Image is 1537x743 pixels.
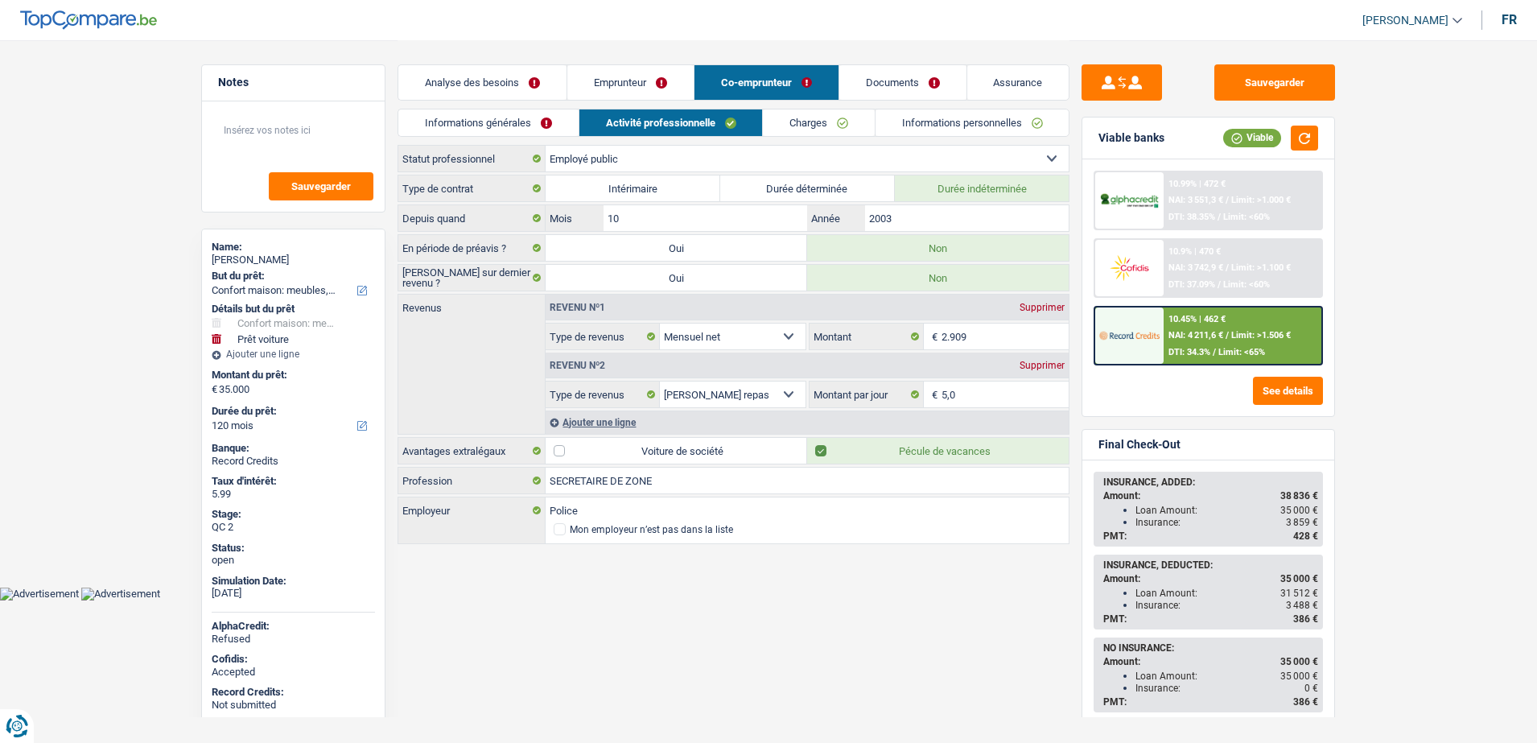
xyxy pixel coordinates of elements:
[398,65,567,100] a: Analyse des besoins
[212,508,375,521] div: Stage:
[567,65,694,100] a: Emprunteur
[1168,314,1226,324] div: 10.45% | 462 €
[398,468,546,493] label: Profession
[546,438,807,464] label: Voiture de société
[1099,320,1159,350] img: Record Credits
[1231,330,1291,341] span: Limit: >1.506 €
[212,303,375,316] div: Détails but du prêt
[546,265,807,291] label: Oui
[546,324,660,349] label: Type de revenus
[570,525,733,535] div: Mon employeur n’est pas dans la liste
[807,205,864,231] label: Année
[1223,129,1281,147] div: Viable
[1280,490,1318,502] span: 38 836 €
[1350,7,1462,34] a: [PERSON_NAME]
[212,241,375,254] div: Name:
[398,295,545,313] label: Revenus
[1168,246,1221,257] div: 10.9% | 470 €
[1135,671,1318,682] div: Loan Amount:
[1231,262,1291,273] span: Limit: >1.100 €
[1293,530,1318,542] span: 428 €
[212,405,372,418] label: Durée du prêt:
[1280,656,1318,667] span: 35 000 €
[1286,517,1318,528] span: 3 859 €
[604,205,807,231] input: MM
[1103,559,1318,571] div: INSURANCE, DEDUCTED:
[546,497,1069,523] input: Cherchez votre employeur
[398,235,546,261] label: En période de préavis ?
[1099,253,1159,283] img: Cofidis
[398,109,579,136] a: Informations générales
[212,383,217,396] span: €
[924,324,942,349] span: €
[1253,377,1323,405] button: See details
[1280,573,1318,584] span: 35 000 €
[1502,12,1517,27] div: fr
[398,146,546,171] label: Statut professionnel
[269,172,373,200] button: Sauvegarder
[1103,613,1318,625] div: PMT:
[1223,212,1270,222] span: Limit: <60%
[1286,600,1318,611] span: 3 488 €
[967,65,1069,100] a: Assurance
[895,175,1069,201] label: Durée indéterminée
[720,175,895,201] label: Durée déterminée
[20,10,157,30] img: TopCompare Logo
[1213,347,1216,357] span: /
[398,175,546,201] label: Type de contrat
[212,633,375,646] div: Refused
[1218,347,1265,357] span: Limit: <65%
[212,270,372,283] label: But du prêt:
[924,382,942,407] span: €
[218,76,369,89] h5: Notes
[1362,14,1448,27] span: [PERSON_NAME]
[212,699,375,712] div: Not submitted
[1016,303,1069,312] div: Supprimer
[839,65,966,100] a: Documents
[1214,64,1335,101] button: Sauvegarder
[1135,588,1318,599] div: Loan Amount:
[1103,573,1318,584] div: Amount:
[1103,696,1318,708] div: PMT:
[546,205,603,231] label: Mois
[1103,656,1318,667] div: Amount:
[398,497,546,523] label: Employeur
[1168,179,1226,189] div: 10.99% | 472 €
[1098,131,1164,145] div: Viable banks
[1218,212,1221,222] span: /
[1168,262,1223,273] span: NAI: 3 742,9 €
[1280,588,1318,599] span: 31 512 €
[1135,505,1318,516] div: Loan Amount:
[212,369,372,382] label: Montant du prêt:
[212,587,375,600] div: [DATE]
[1135,517,1318,528] div: Insurance:
[1226,262,1229,273] span: /
[876,109,1069,136] a: Informations personnelles
[1226,330,1229,341] span: /
[212,653,375,666] div: Cofidis:
[1280,505,1318,516] span: 35 000 €
[694,65,839,100] a: Co-emprunteur
[546,175,720,201] label: Intérimaire
[1103,530,1318,542] div: PMT:
[1168,212,1215,222] span: DTI: 38.35%
[1016,361,1069,370] div: Supprimer
[212,554,375,567] div: open
[546,361,609,370] div: Revenu nº2
[1103,642,1318,654] div: NO INSURANCE:
[212,521,375,534] div: QC 2
[1231,195,1291,205] span: Limit: >1.000 €
[212,620,375,633] div: AlphaCredit:
[212,686,375,699] div: Record Credits:
[546,382,660,407] label: Type de revenus
[212,488,375,501] div: 5.99
[546,303,609,312] div: Revenu nº1
[1103,477,1318,488] div: INSURANCE, ADDED:
[212,542,375,555] div: Status:
[1168,347,1210,357] span: DTI: 34.3%
[398,438,546,464] label: Avantages extralégaux
[212,666,375,679] div: Accepted
[212,575,375,588] div: Simulation Date:
[1223,279,1270,290] span: Limit: <60%
[1103,490,1318,502] div: Amount:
